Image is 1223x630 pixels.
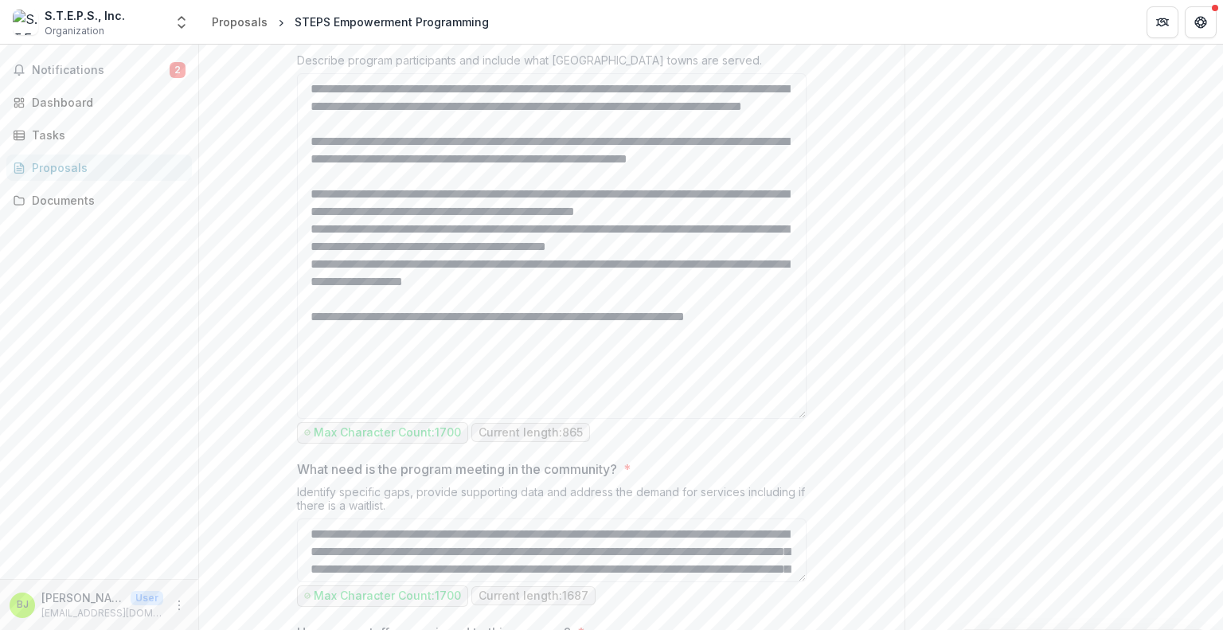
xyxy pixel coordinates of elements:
[1185,6,1217,38] button: Get Help
[479,426,583,440] p: Current length: 865
[314,589,461,603] p: Max Character Count: 1700
[205,10,495,33] nav: breadcrumb
[17,600,29,610] div: Beatrice Jennette
[295,14,489,30] div: STEPS Empowerment Programming
[170,62,186,78] span: 2
[297,53,807,73] div: Describe program participants and include what [GEOGRAPHIC_DATA] towns are served.
[479,589,588,603] p: Current length: 1687
[6,57,192,83] button: Notifications2
[32,94,179,111] div: Dashboard
[170,596,189,615] button: More
[212,14,268,30] div: Proposals
[41,606,163,620] p: [EMAIL_ADDRESS][DOMAIN_NAME]
[32,127,179,143] div: Tasks
[45,7,125,24] div: S.T.E.P.S., Inc.
[1147,6,1178,38] button: Partners
[45,24,104,38] span: Organization
[32,64,170,77] span: Notifications
[6,122,192,148] a: Tasks
[13,10,38,35] img: S.T.E.P.S., Inc.
[6,187,192,213] a: Documents
[314,426,461,440] p: Max Character Count: 1700
[6,89,192,115] a: Dashboard
[297,485,807,518] div: Identify specific gaps, provide supporting data and address the demand for services including if ...
[41,589,124,606] p: [PERSON_NAME]
[205,10,274,33] a: Proposals
[32,159,179,176] div: Proposals
[32,192,179,209] div: Documents
[297,460,617,479] p: What need is the program meeting in the community?
[131,591,163,605] p: User
[170,6,193,38] button: Open entity switcher
[6,155,192,181] a: Proposals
